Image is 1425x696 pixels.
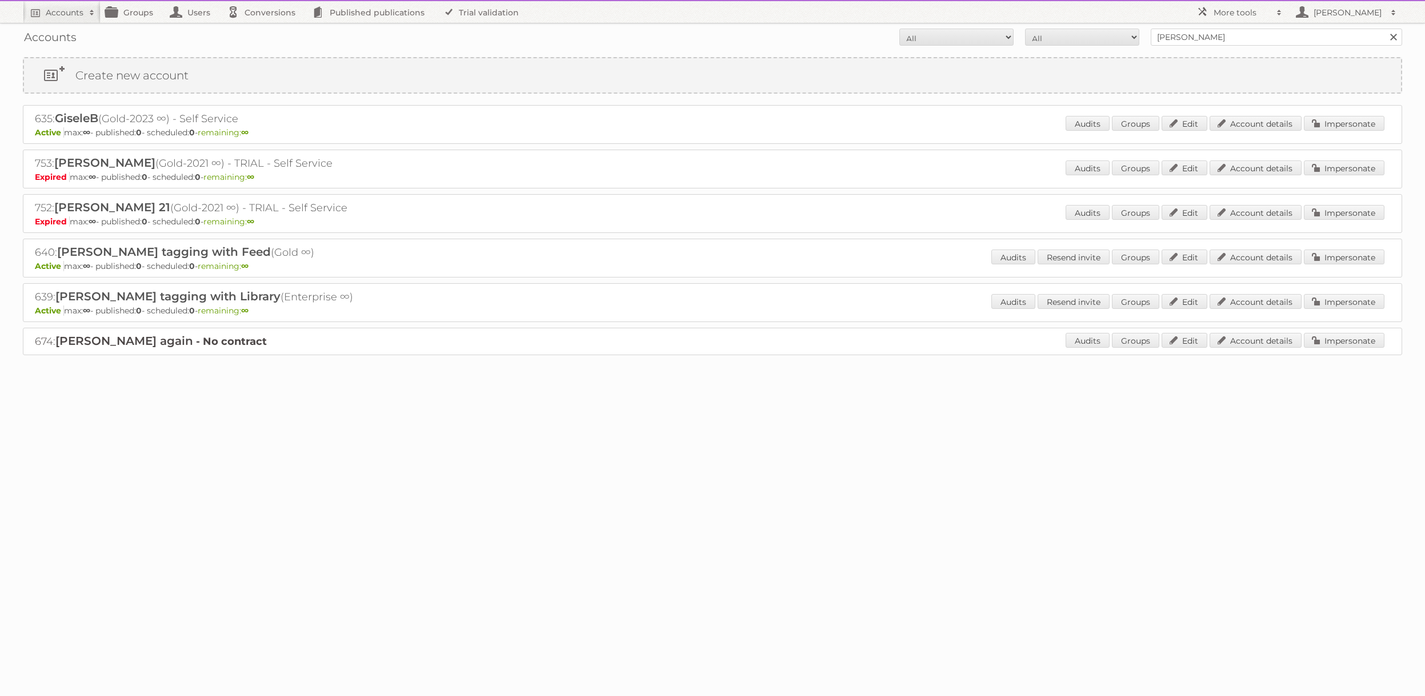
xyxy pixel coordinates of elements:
[1288,1,1402,23] a: [PERSON_NAME]
[195,172,201,182] strong: 0
[55,111,98,125] span: GiseleB
[241,127,249,138] strong: ∞
[1311,7,1385,18] h2: [PERSON_NAME]
[1162,333,1207,348] a: Edit
[1066,205,1110,220] a: Audits
[241,261,249,271] strong: ∞
[136,305,142,316] strong: 0
[54,156,155,170] span: [PERSON_NAME]
[35,216,70,227] span: Expired
[35,172,1390,182] p: max: - published: - scheduled: -
[1066,160,1110,175] a: Audits
[247,216,254,227] strong: ∞
[198,305,249,316] span: remaining:
[1210,205,1302,220] a: Account details
[1210,160,1302,175] a: Account details
[1210,333,1302,348] a: Account details
[83,305,90,316] strong: ∞
[136,127,142,138] strong: 0
[436,1,530,23] a: Trial validation
[35,289,435,304] h2: 639: (Enterprise ∞)
[991,250,1035,264] a: Audits
[203,172,254,182] span: remaining:
[1112,116,1159,131] a: Groups
[1162,250,1207,264] a: Edit
[1112,333,1159,348] a: Groups
[307,1,436,23] a: Published publications
[1210,294,1302,309] a: Account details
[1210,116,1302,131] a: Account details
[1112,294,1159,309] a: Groups
[198,127,249,138] span: remaining:
[35,111,435,126] h2: 635: (Gold-2023 ∞) - Self Service
[46,7,83,18] h2: Accounts
[203,216,254,227] span: remaining:
[1112,250,1159,264] a: Groups
[23,1,101,23] a: Accounts
[55,334,193,348] span: [PERSON_NAME] again
[1038,294,1110,309] a: Resend invite
[1304,205,1384,220] a: Impersonate
[1214,7,1271,18] h2: More tools
[54,200,170,214] span: [PERSON_NAME] 21
[35,127,1390,138] p: max: - published: - scheduled: -
[35,245,435,260] h2: 640: (Gold ∞)
[195,216,201,227] strong: 0
[1162,294,1207,309] a: Edit
[1112,205,1159,220] a: Groups
[35,156,435,171] h2: 753: (Gold-2021 ∞) - TRIAL - Self Service
[196,335,267,348] strong: - No contract
[35,335,267,348] a: 674:[PERSON_NAME] again - No contract
[35,261,64,271] span: Active
[1162,160,1207,175] a: Edit
[189,305,195,316] strong: 0
[1038,250,1110,264] a: Resend invite
[57,245,271,259] span: [PERSON_NAME] tagging with Feed
[1112,160,1159,175] a: Groups
[165,1,222,23] a: Users
[35,261,1390,271] p: max: - published: - scheduled: -
[1162,205,1207,220] a: Edit
[101,1,165,23] a: Groups
[189,261,195,271] strong: 0
[142,216,147,227] strong: 0
[35,305,1390,316] p: max: - published: - scheduled: -
[1066,116,1110,131] a: Audits
[35,200,435,215] h2: 752: (Gold-2021 ∞) - TRIAL - Self Service
[1304,294,1384,309] a: Impersonate
[35,305,64,316] span: Active
[189,127,195,138] strong: 0
[1304,160,1384,175] a: Impersonate
[222,1,307,23] a: Conversions
[24,58,1401,92] a: Create new account
[1066,333,1110,348] a: Audits
[35,216,1390,227] p: max: - published: - scheduled: -
[136,261,142,271] strong: 0
[198,261,249,271] span: remaining:
[142,172,147,182] strong: 0
[1191,1,1288,23] a: More tools
[83,261,90,271] strong: ∞
[89,216,96,227] strong: ∞
[1162,116,1207,131] a: Edit
[83,127,90,138] strong: ∞
[35,127,64,138] span: Active
[991,294,1035,309] a: Audits
[35,172,70,182] span: Expired
[1304,116,1384,131] a: Impersonate
[89,172,96,182] strong: ∞
[55,289,281,303] span: [PERSON_NAME] tagging with Library
[1210,250,1302,264] a: Account details
[241,305,249,316] strong: ∞
[1304,333,1384,348] a: Impersonate
[1304,250,1384,264] a: Impersonate
[247,172,254,182] strong: ∞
